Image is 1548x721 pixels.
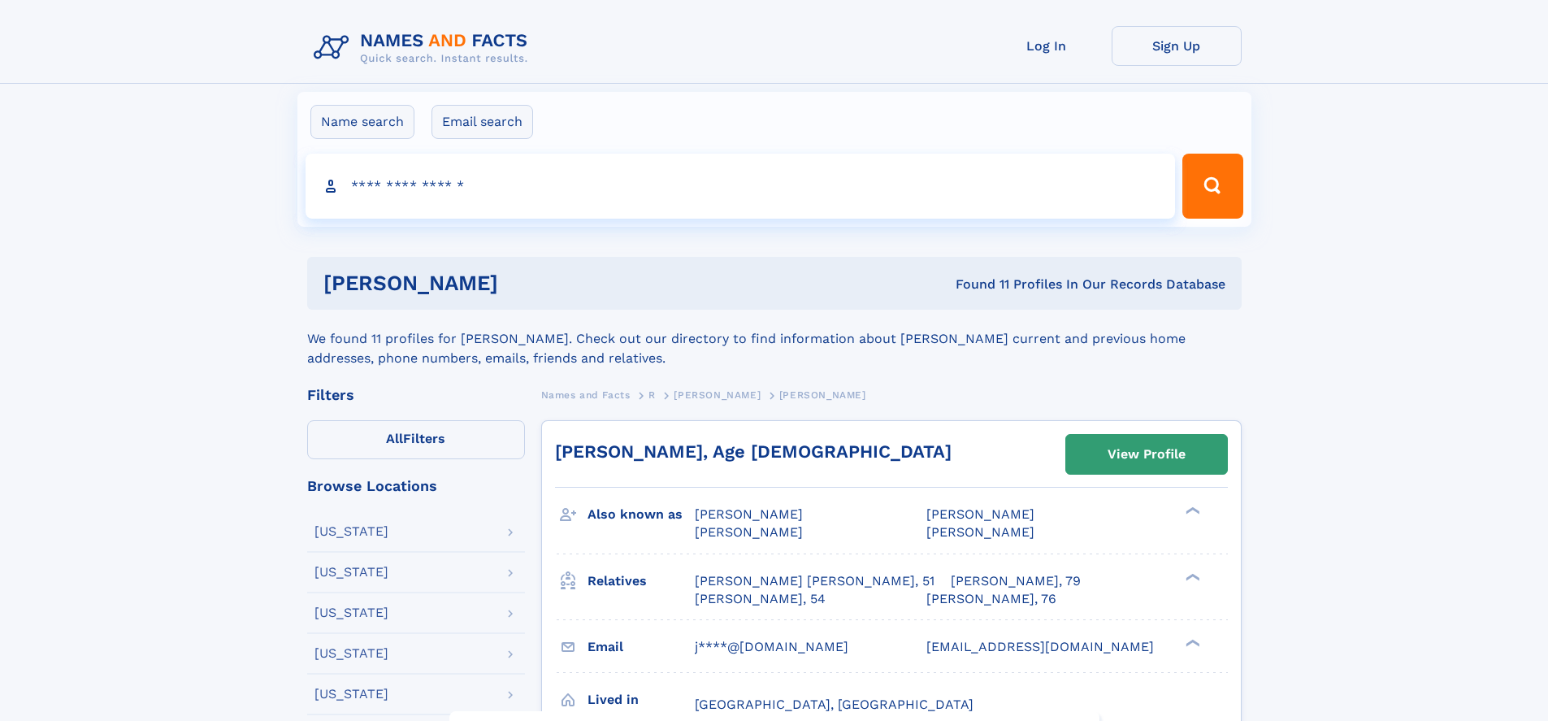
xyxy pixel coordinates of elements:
div: [US_STATE] [314,688,388,701]
button: Search Button [1182,154,1242,219]
span: All [386,431,403,446]
a: [PERSON_NAME], Age [DEMOGRAPHIC_DATA] [555,441,952,462]
label: Filters [307,420,525,459]
img: Logo Names and Facts [307,26,541,70]
a: R [648,384,656,405]
label: Name search [310,105,414,139]
span: [PERSON_NAME] [779,389,866,401]
div: Found 11 Profiles In Our Records Database [726,276,1225,293]
div: We found 11 profiles for [PERSON_NAME]. Check out our directory to find information about [PERSON... [307,310,1242,368]
div: [US_STATE] [314,566,388,579]
span: R [648,389,656,401]
h3: Also known as [588,501,695,528]
div: ❯ [1182,506,1201,516]
span: [PERSON_NAME] [674,389,761,401]
div: [US_STATE] [314,606,388,619]
label: Email search [431,105,533,139]
span: [GEOGRAPHIC_DATA], [GEOGRAPHIC_DATA] [695,697,973,712]
span: [PERSON_NAME] [926,506,1034,522]
div: Browse Locations [307,479,525,493]
h3: Email [588,633,695,661]
a: Sign Up [1112,26,1242,66]
div: View Profile [1108,436,1186,473]
span: [PERSON_NAME] [695,524,803,540]
div: Filters [307,388,525,402]
a: Names and Facts [541,384,631,405]
span: [PERSON_NAME] [926,524,1034,540]
a: [PERSON_NAME], 79 [951,572,1081,590]
div: ❯ [1182,637,1201,648]
input: search input [306,154,1176,219]
h3: Relatives [588,567,695,595]
a: [PERSON_NAME] [674,384,761,405]
a: View Profile [1066,435,1227,474]
div: [US_STATE] [314,647,388,660]
a: [PERSON_NAME], 54 [695,590,826,608]
div: ❯ [1182,571,1201,582]
a: [PERSON_NAME] [PERSON_NAME], 51 [695,572,934,590]
div: [US_STATE] [314,525,388,538]
h3: Lived in [588,686,695,714]
a: [PERSON_NAME], 76 [926,590,1056,608]
span: [PERSON_NAME] [695,506,803,522]
span: [EMAIL_ADDRESS][DOMAIN_NAME] [926,639,1154,654]
h1: [PERSON_NAME] [323,273,727,293]
a: Log In [982,26,1112,66]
